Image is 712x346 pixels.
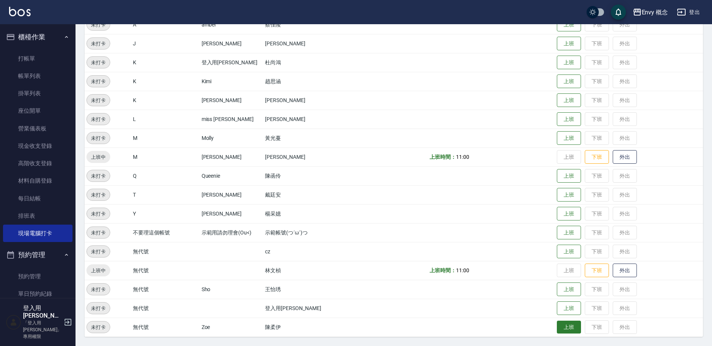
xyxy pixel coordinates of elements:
[6,315,21,330] img: Person
[3,207,72,225] a: 排班表
[200,223,264,242] td: 示範用請勿理會(Ou<)
[131,318,200,337] td: 無代號
[87,21,110,29] span: 未打卡
[23,304,62,320] h5: 登入用[PERSON_NAME]
[87,229,110,237] span: 未打卡
[557,37,581,51] button: 上班
[3,137,72,155] a: 現金收支登錄
[87,191,110,199] span: 未打卡
[131,53,200,72] td: K
[200,166,264,185] td: Queenie
[131,280,200,299] td: 無代號
[87,115,110,123] span: 未打卡
[263,15,364,34] td: 蔡佳陵
[200,110,264,129] td: miss [PERSON_NAME]
[200,53,264,72] td: 登入用[PERSON_NAME]
[557,188,581,202] button: 上班
[456,267,469,273] span: 11:00
[557,74,581,88] button: 上班
[263,129,364,147] td: 黃光蔓
[3,67,72,85] a: 帳單列表
[3,225,72,242] a: 現場電腦打卡
[200,129,264,147] td: Molly
[613,150,637,164] button: 外出
[200,318,264,337] td: Zoe
[263,91,364,110] td: [PERSON_NAME]
[557,131,581,145] button: 上班
[263,34,364,53] td: [PERSON_NAME]
[630,5,671,20] button: Envy 概念
[87,78,110,85] span: 未打卡
[200,185,264,204] td: [PERSON_NAME]
[131,15,200,34] td: A
[557,112,581,126] button: 上班
[3,120,72,137] a: 營業儀表板
[200,72,264,91] td: Kimi
[557,93,581,107] button: 上班
[263,318,364,337] td: 陳柔伊
[263,299,364,318] td: 登入用[PERSON_NAME]
[611,5,626,20] button: save
[557,282,581,296] button: 上班
[557,226,581,240] button: 上班
[200,204,264,223] td: [PERSON_NAME]
[263,147,364,166] td: [PERSON_NAME]
[131,110,200,129] td: L
[86,153,110,161] span: 上班中
[131,185,200,204] td: T
[585,150,609,164] button: 下班
[263,185,364,204] td: 戴廷安
[3,268,72,285] a: 預約管理
[263,280,364,299] td: 王怡琇
[430,154,456,160] b: 上班時間：
[430,267,456,273] b: 上班時間：
[131,34,200,53] td: J
[557,18,581,32] button: 上班
[3,190,72,207] a: 每日結帳
[557,245,581,259] button: 上班
[3,245,72,265] button: 預約管理
[557,169,581,183] button: 上班
[263,53,364,72] td: 杜尚鴻
[456,154,469,160] span: 11:00
[131,91,200,110] td: K
[9,7,31,16] img: Logo
[131,129,200,147] td: M
[200,280,264,299] td: Sho
[3,50,72,67] a: 打帳單
[87,59,110,67] span: 未打卡
[87,40,110,48] span: 未打卡
[131,223,200,242] td: 不要理這個帳號
[86,267,110,275] span: 上班中
[263,110,364,129] td: [PERSON_NAME]
[131,204,200,223] td: Y
[263,223,364,242] td: 示範帳號(つ´ω`)つ
[131,166,200,185] td: Q
[557,321,581,334] button: 上班
[642,8,668,17] div: Envy 概念
[131,242,200,261] td: 無代號
[87,172,110,180] span: 未打卡
[557,207,581,221] button: 上班
[263,261,364,280] td: 林文楨
[3,172,72,189] a: 材料自購登錄
[87,96,110,104] span: 未打卡
[263,242,364,261] td: cz
[87,210,110,218] span: 未打卡
[200,91,264,110] td: [PERSON_NAME]
[23,320,62,340] p: 「登入用[PERSON_NAME]」專用權限
[557,301,581,315] button: 上班
[200,15,264,34] td: amber
[3,155,72,172] a: 高階收支登錄
[131,299,200,318] td: 無代號
[557,56,581,70] button: 上班
[3,285,72,303] a: 單日預約紀錄
[263,166,364,185] td: 陳函伶
[87,304,110,312] span: 未打卡
[87,323,110,331] span: 未打卡
[585,264,609,278] button: 下班
[131,261,200,280] td: 無代號
[3,85,72,102] a: 掛單列表
[263,204,364,223] td: 楊采嬑
[613,264,637,278] button: 外出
